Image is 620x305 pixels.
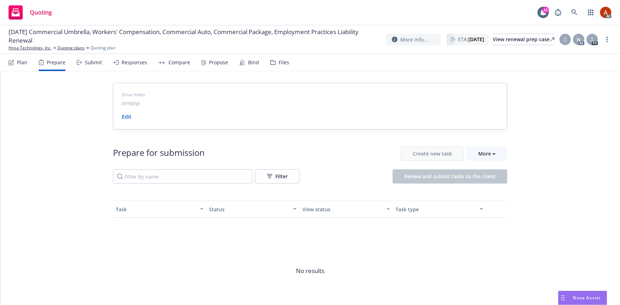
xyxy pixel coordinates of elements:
div: More [478,147,496,160]
a: Edit [122,113,131,120]
a: View renewal prep case [493,34,555,45]
img: photo [600,7,611,18]
button: More [467,147,507,161]
span: Drive folder [122,92,498,98]
div: Submit [85,60,102,65]
div: View status [302,206,382,213]
div: Compare [168,60,190,65]
div: Status [209,206,289,213]
div: Prepare [47,60,65,65]
a: Search [567,5,582,20]
button: Nova Assist [558,291,607,305]
span: [DATE] Commercial Umbrella, Workers' Compensation, Commercial Auto, Commercial Package, Employmen... [9,28,381,45]
strong: [DATE] [468,36,484,43]
a: Hosa Technology, Inc. [9,45,52,51]
button: Create new task [401,147,464,161]
button: View status [300,201,393,218]
div: Files [279,60,289,65]
div: Filter [267,170,288,183]
a: Quoting [6,2,55,22]
div: Bind [248,60,259,65]
button: Task [113,201,206,218]
span: Quoting [30,10,52,15]
a: more [603,35,611,44]
a: Quoting plans [57,45,85,51]
button: Review and submit tasks to the client [393,169,507,184]
div: Task [116,206,196,213]
span: N [577,36,581,43]
div: 42 [543,7,549,13]
div: Task type [396,206,476,213]
input: Filter by name [113,169,252,184]
button: Status [206,201,300,218]
span: More info... [400,36,428,43]
span: Nova Assist [573,295,601,301]
button: Task type [393,201,486,218]
a: Report a Bug [551,5,565,20]
span: Review and submit tasks to the client [404,173,496,180]
div: Plan [17,60,27,65]
span: ETA : [458,36,484,43]
span: Create new task [413,150,452,157]
div: Responses [122,60,147,65]
a: Switch app [584,5,598,20]
span: (empty) [122,99,140,107]
div: Prepare for submission [113,147,205,161]
div: Propose [209,60,228,65]
button: More info... [386,34,441,45]
div: Drag to move [559,291,567,305]
span: Quoting plan [90,45,115,51]
button: Filter [255,169,300,184]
